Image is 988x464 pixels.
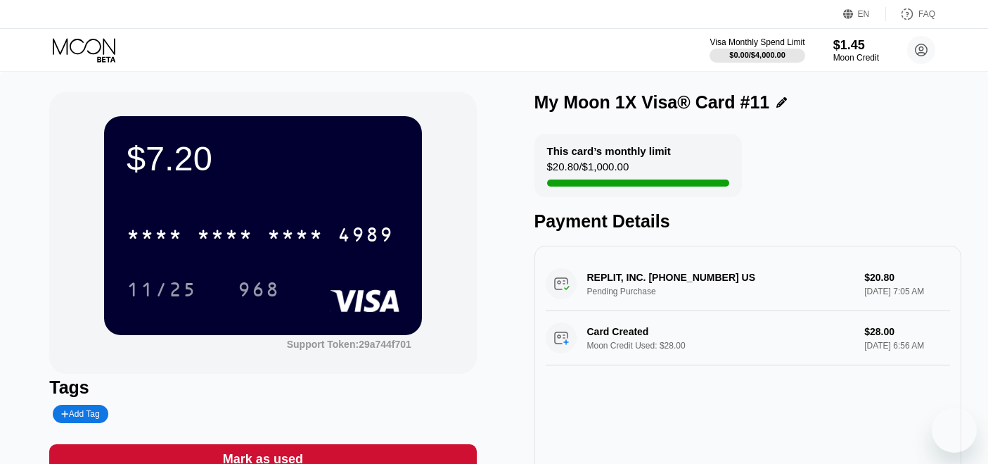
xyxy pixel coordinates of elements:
[338,225,394,248] div: 4989
[49,377,476,398] div: Tags
[127,139,399,178] div: $7.20
[833,38,879,53] div: $1.45
[886,7,935,21] div: FAQ
[843,7,886,21] div: EN
[127,280,197,303] div: 11/25
[858,9,870,19] div: EN
[61,409,99,419] div: Add Tag
[918,9,935,19] div: FAQ
[287,339,411,350] div: Support Token: 29a744f701
[547,161,629,180] div: $20.80 / $1,000.00
[53,405,108,423] div: Add Tag
[534,92,770,113] div: My Moon 1X Visa® Card #11
[710,37,804,47] div: Visa Monthly Spend Limit
[547,145,671,157] div: This card’s monthly limit
[833,53,879,63] div: Moon Credit
[932,408,977,453] iframe: Button to launch messaging window
[238,280,280,303] div: 968
[227,272,290,307] div: 968
[116,272,207,307] div: 11/25
[729,51,785,59] div: $0.00 / $4,000.00
[534,211,961,232] div: Payment Details
[710,37,804,63] div: Visa Monthly Spend Limit$0.00/$4,000.00
[833,38,879,63] div: $1.45Moon Credit
[287,339,411,350] div: Support Token:29a744f701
